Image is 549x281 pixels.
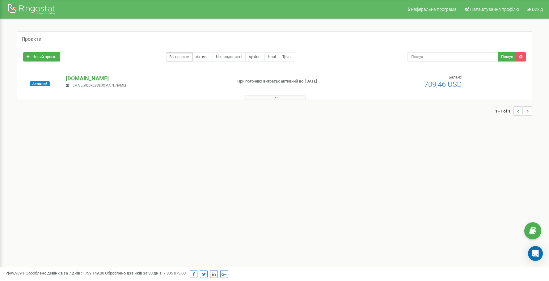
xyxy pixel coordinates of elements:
u: 7 835 073,00 [163,271,186,275]
a: Архівні [245,52,265,62]
span: Реферальна програма [411,7,457,12]
button: Пошук [498,52,516,62]
span: Оброблено дзвінків за 30 днів : [105,271,186,275]
span: Активний [30,81,50,86]
a: Тріал [279,52,295,62]
a: Новий проєкт [23,52,60,62]
a: Не продовжені [213,52,246,62]
h5: Проєкти [22,36,41,42]
span: 99,989% [6,271,25,275]
span: Налаштування профілю [470,7,519,12]
span: [EMAIL_ADDRESS][DOMAIN_NAME] [72,83,126,87]
input: Пошук [407,52,498,62]
span: Вихід [532,7,543,12]
p: При поточних витратах активний до: [DATE] [237,79,356,84]
a: Нові [264,52,279,62]
span: 709,46 USD [424,80,462,89]
nav: ... [495,100,532,122]
span: 1 - 1 of 1 [495,106,513,116]
a: Активні [192,52,213,62]
span: Баланс [449,75,462,79]
a: Всі проєкти [166,52,193,62]
div: Open Intercom Messenger [528,246,543,261]
span: Оброблено дзвінків за 7 днів : [26,271,104,275]
p: [DOMAIN_NAME] [66,75,227,83]
u: 1 739 149,00 [82,271,104,275]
